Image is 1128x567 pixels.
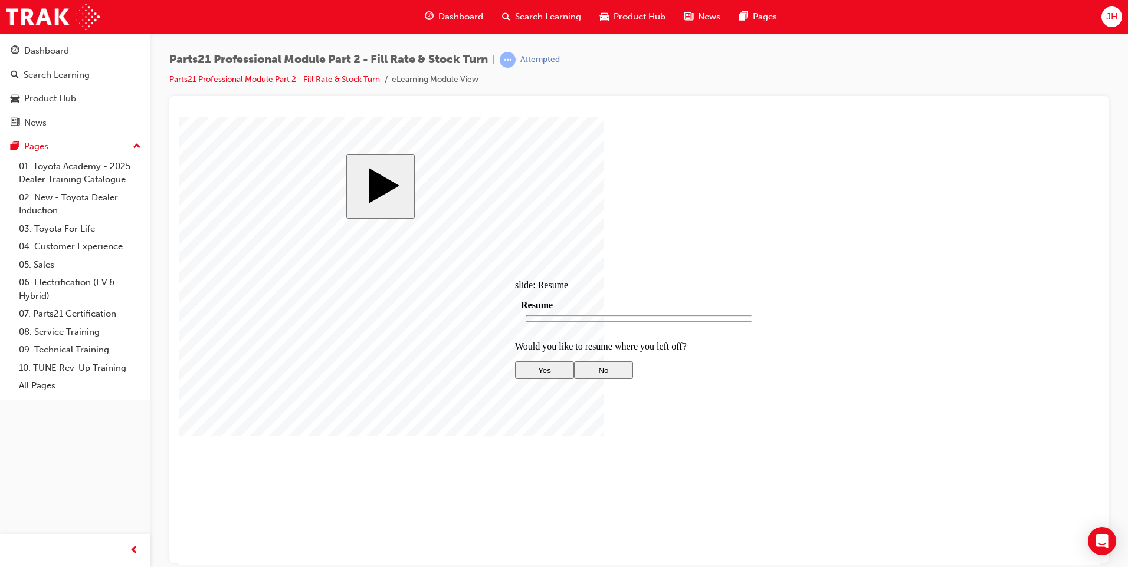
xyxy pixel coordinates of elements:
[684,9,693,24] span: news-icon
[14,305,146,323] a: 07. Parts21 Certification
[24,68,90,82] div: Search Learning
[1106,10,1117,24] span: JH
[5,40,146,62] a: Dashboard
[502,9,510,24] span: search-icon
[500,52,516,68] span: learningRecordVerb_ATTEMPT-icon
[14,220,146,238] a: 03. Toyota For Life
[614,10,665,24] span: Product Hub
[675,5,730,29] a: news-iconNews
[515,10,581,24] span: Search Learning
[24,44,69,58] div: Dashboard
[11,94,19,104] span: car-icon
[14,359,146,377] a: 10. TUNE Rev-Up Training
[14,238,146,256] a: 04. Customer Experience
[130,543,139,558] span: prev-icon
[520,54,560,65] div: Attempted
[336,224,584,235] p: Would you like to resume where you left off?
[493,5,591,29] a: search-iconSearch Learning
[698,10,720,24] span: News
[739,9,748,24] span: pages-icon
[14,323,146,341] a: 08. Service Training
[24,92,76,106] div: Product Hub
[169,74,380,84] a: Parts21 Professional Module Part 2 - Fill Rate & Stock Turn
[5,38,146,136] button: DashboardSearch LearningProduct HubNews
[753,10,777,24] span: Pages
[425,9,434,24] span: guage-icon
[392,73,478,87] li: eLearning Module View
[11,141,19,152] span: pages-icon
[14,256,146,274] a: 05. Sales
[133,139,141,154] span: up-icon
[14,157,146,189] a: 01. Toyota Academy - 2025 Dealer Training Catalogue
[730,5,786,29] a: pages-iconPages
[600,9,609,24] span: car-icon
[24,140,48,153] div: Pages
[14,341,146,359] a: 09. Technical Training
[5,136,146,157] button: Pages
[11,70,19,81] span: search-icon
[1101,6,1122,27] button: JH
[415,5,493,29] a: guage-iconDashboard
[14,377,146,395] a: All Pages
[591,5,675,29] a: car-iconProduct Hub
[438,10,483,24] span: Dashboard
[14,189,146,220] a: 02. New - Toyota Dealer Induction
[14,273,146,305] a: 06. Electrification (EV & Hybrid)
[5,64,146,86] a: Search Learning
[169,53,488,67] span: Parts21 Professional Module Part 2 - Fill Rate & Stock Turn
[11,118,19,128] span: news-icon
[395,244,454,262] button: No
[5,112,146,134] a: News
[342,183,374,193] span: Resume
[336,163,584,173] div: slide: Resume
[1088,527,1116,555] div: Open Intercom Messenger
[336,244,395,262] button: Yes
[6,4,100,30] img: Trak
[493,53,495,67] span: |
[24,116,47,130] div: News
[5,88,146,110] a: Product Hub
[11,46,19,57] span: guage-icon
